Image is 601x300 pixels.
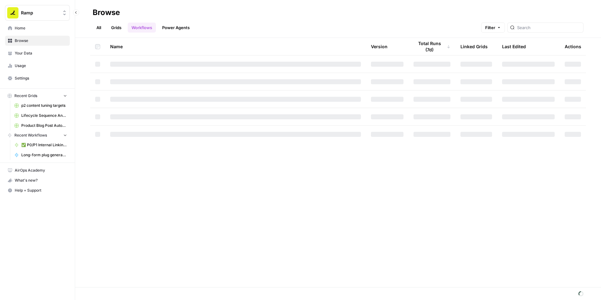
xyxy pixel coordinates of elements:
span: Recent Workflows [14,132,47,138]
span: Browse [15,38,67,44]
a: Product Blog Post Automation [12,121,70,131]
button: What's new? [5,175,70,185]
img: Ramp Logo [7,7,18,18]
a: Your Data [5,48,70,58]
button: Help + Support [5,185,70,195]
a: Usage [5,61,70,71]
a: Workflows [128,23,156,33]
a: p2 content tuning targets [12,101,70,111]
div: Browse [93,8,120,18]
a: Browse [5,36,70,46]
a: All [93,23,105,33]
div: Linked Grids [460,38,488,55]
a: Home [5,23,70,33]
span: AirOps Academy [15,168,67,173]
a: Lifecycle Sequence Analysis [12,111,70,121]
span: ✅ P0/P1 Internal Linking Workflow [21,142,67,148]
input: Search [517,24,581,31]
a: Grids [107,23,125,33]
div: Name [110,38,361,55]
div: Total Runs (7d) [414,38,450,55]
a: ✅ P0/P1 Internal Linking Workflow [12,140,70,150]
a: Settings [5,73,70,83]
span: Home [15,25,67,31]
a: Long-form plug generator – Content tuning version [12,150,70,160]
div: What's new? [5,176,69,185]
span: Lifecycle Sequence Analysis [21,113,67,118]
div: Version [371,38,388,55]
a: AirOps Academy [5,165,70,175]
button: Workspace: Ramp [5,5,70,21]
span: Help + Support [15,188,67,193]
button: Recent Grids [5,91,70,101]
span: Usage [15,63,67,69]
span: Recent Grids [14,93,37,99]
span: Product Blog Post Automation [21,123,67,128]
span: Settings [15,75,67,81]
a: Power Agents [158,23,193,33]
div: Last Edited [502,38,526,55]
span: Filter [485,24,495,31]
span: Your Data [15,50,67,56]
span: p2 content tuning targets [21,103,67,108]
button: Filter [481,23,505,33]
span: Ramp [21,10,59,16]
span: Long-form plug generator – Content tuning version [21,152,67,158]
button: Recent Workflows [5,131,70,140]
div: Actions [565,38,581,55]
